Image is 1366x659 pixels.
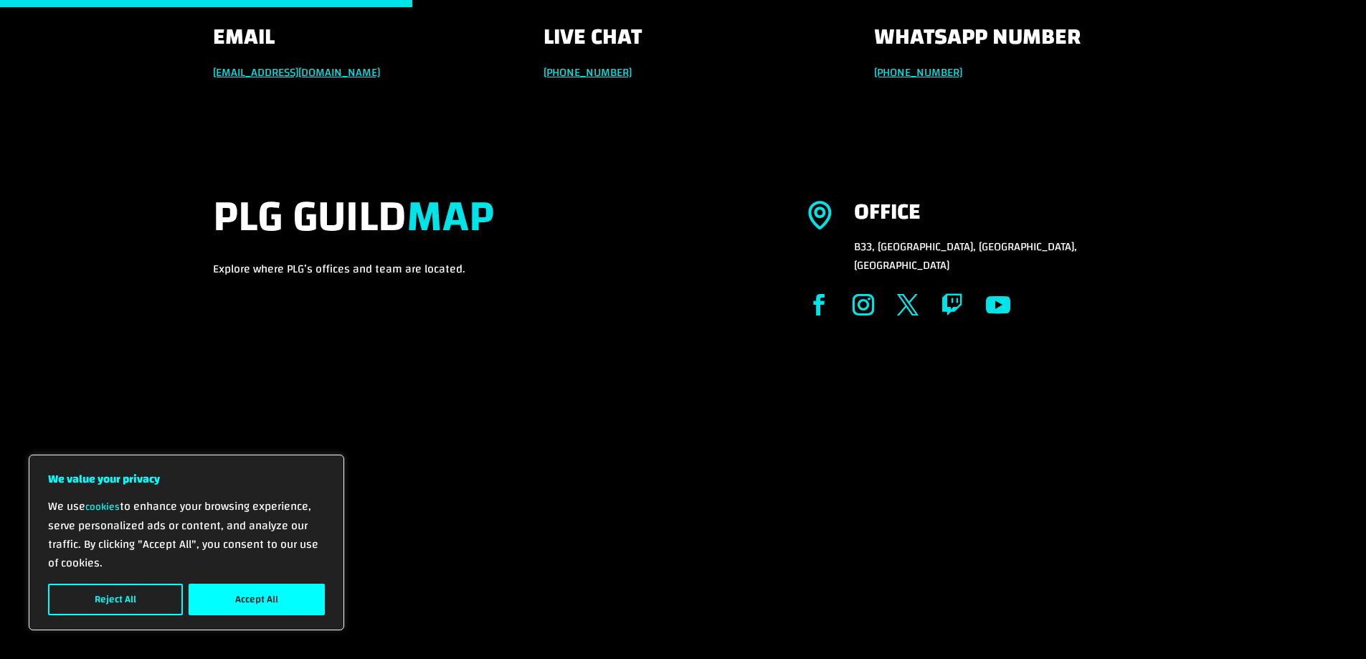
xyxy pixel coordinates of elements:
a: Follow on X [897,283,919,326]
a: [EMAIL_ADDRESS][DOMAIN_NAME] [213,62,380,83]
a: Follow on Instagram [853,283,874,326]
iframe: Chat Widget [1294,590,1366,659]
strong: Map [407,176,494,257]
a: cookies [85,498,120,516]
h4: Live Chat [544,26,822,63]
a: [PHONE_NUMBER] [544,62,632,83]
h4: Email [213,26,492,63]
a: Follow on Facebook [808,283,830,326]
p: We use to enhance your browsing experience, serve personalized ads or content, and analyze our tr... [48,497,325,572]
div: Office [854,201,921,224]
a: Follow on Twitch [942,283,963,326]
div: Explore where PLG’s offices and team are located. [213,191,756,279]
a: Follow on Youtube [986,280,1010,329]
h2: PLG Guild [213,191,756,260]
h4: Whatsapp Number [874,26,1153,63]
div: We value your privacy [29,455,344,630]
button: Accept All [189,584,325,615]
p: B33, [GEOGRAPHIC_DATA], [GEOGRAPHIC_DATA], [GEOGRAPHIC_DATA] [854,237,1154,275]
p: We value your privacy [48,470,325,488]
button: Reject All [48,584,183,615]
a: [PHONE_NUMBER] [874,62,962,83]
